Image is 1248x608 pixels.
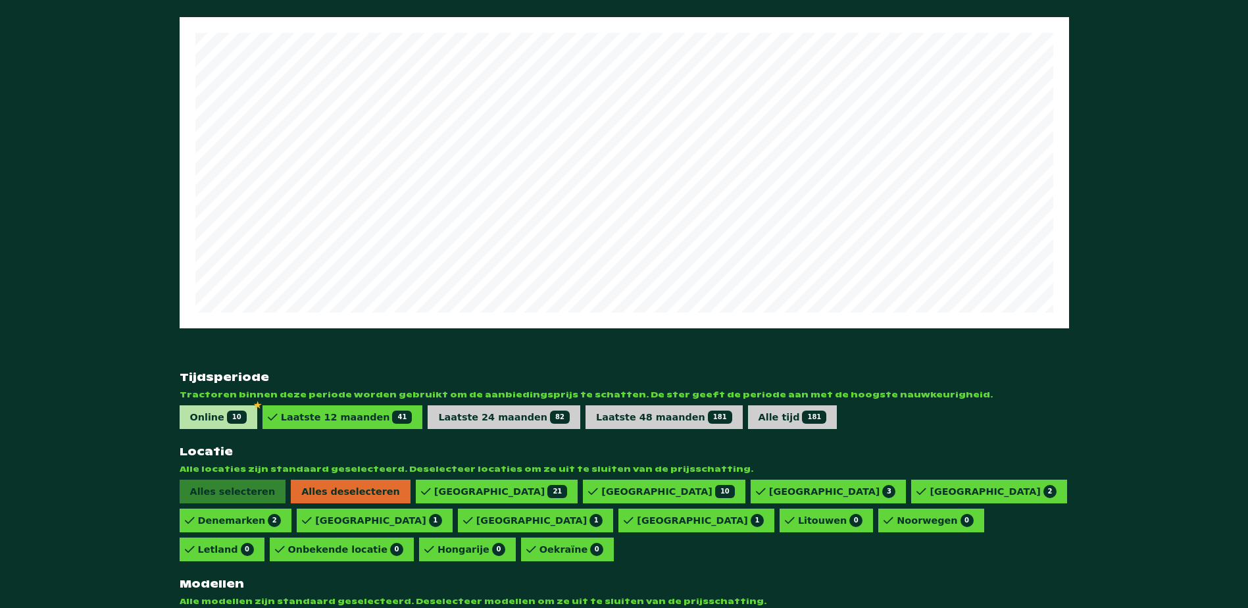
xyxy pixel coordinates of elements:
div: [GEOGRAPHIC_DATA] [769,485,896,498]
span: 82 [550,411,570,424]
span: 0 [849,514,862,527]
span: 3 [882,485,895,498]
span: 21 [547,485,567,498]
span: 10 [227,411,247,424]
span: Alles selecteren [180,480,286,503]
div: Onbekende locatie [288,543,403,556]
div: Oekraïne [539,543,603,556]
div: Litouwen [798,514,862,527]
span: 2 [268,514,281,527]
div: [GEOGRAPHIC_DATA] [637,514,764,527]
span: 1 [429,514,442,527]
div: Alle tijd [759,411,827,424]
span: 10 [715,485,735,498]
span: 0 [390,543,403,556]
strong: Modellen [180,577,1069,591]
span: Alle modellen zijn standaard geselecteerd. Deselecteer modellen om ze uit te sluiten van de prijs... [180,596,1069,607]
div: Letland [198,543,254,556]
span: 0 [241,543,254,556]
span: 41 [392,411,412,424]
span: Alle locaties zijn standaard geselecteerd. Deselecteer locaties om ze uit te sluiten van de prijs... [180,464,1069,474]
span: Tractoren binnen deze periode worden gebruikt om de aanbiedingsprijs te schatten. De ster geeft d... [180,390,1069,400]
div: Denemarken [198,514,282,527]
div: [GEOGRAPHIC_DATA] [315,514,442,527]
strong: Tijdsperiode [180,370,1069,384]
div: Laatste 24 maanden [438,411,570,424]
div: [GEOGRAPHIC_DATA] [434,485,567,498]
span: 0 [590,543,603,556]
span: 2 [1043,485,1057,498]
span: 181 [708,411,732,424]
strong: Locatie [180,445,1069,459]
div: Noorwegen [897,514,973,527]
span: 0 [961,514,974,527]
div: Online [190,411,247,424]
span: 181 [802,411,826,424]
span: 0 [492,543,505,556]
div: [GEOGRAPHIC_DATA] [601,485,734,498]
div: [GEOGRAPHIC_DATA] [930,485,1057,498]
div: [GEOGRAPHIC_DATA] [476,514,603,527]
div: Laatste 48 maanden [596,411,732,424]
span: 1 [589,514,603,527]
div: Hongarije [437,543,505,556]
span: Alles deselecteren [291,480,411,503]
div: Laatste 12 maanden [281,411,412,424]
span: 1 [751,514,764,527]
